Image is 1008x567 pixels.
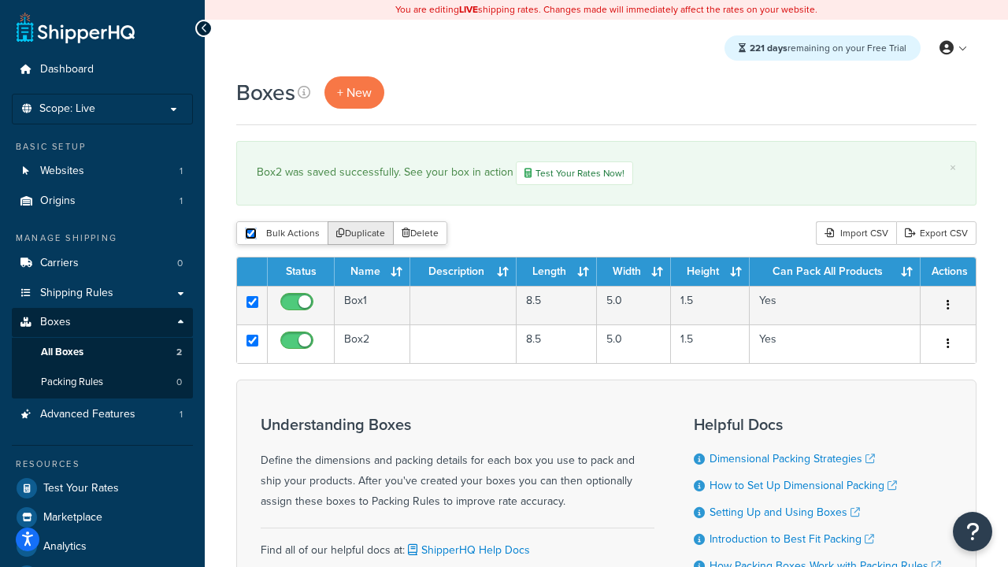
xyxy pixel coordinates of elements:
a: Test Your Rates Now! [516,161,633,185]
span: Origins [40,195,76,208]
a: Shipping Rules [12,279,193,308]
th: Width : activate to sort column ascending [597,258,671,286]
a: Packing Rules 0 [12,368,193,397]
span: 1 [180,408,183,421]
button: Delete [393,221,447,245]
th: Height : activate to sort column ascending [671,258,750,286]
a: Introduction to Best Fit Packing [710,531,874,547]
a: Boxes [12,308,193,337]
a: Origins 1 [12,187,193,216]
th: Length : activate to sort column ascending [517,258,597,286]
td: 5.0 [597,324,671,363]
a: Dashboard [12,55,193,84]
h1: Boxes [236,77,295,108]
th: Actions [921,258,976,286]
span: Packing Rules [41,376,103,389]
a: Export CSV [896,221,976,245]
div: Import CSV [816,221,896,245]
li: Advanced Features [12,400,193,429]
span: Advanced Features [40,408,135,421]
a: Advanced Features 1 [12,400,193,429]
strong: 221 days [750,41,787,55]
div: Find all of our helpful docs at: [261,528,654,561]
a: Marketplace [12,503,193,532]
li: Boxes [12,308,193,398]
li: Carriers [12,249,193,278]
b: LIVE [459,2,478,17]
td: 8.5 [517,324,597,363]
a: Websites 1 [12,157,193,186]
div: Resources [12,458,193,471]
span: Analytics [43,540,87,554]
h3: Helpful Docs [694,416,941,433]
th: Can Pack All Products : activate to sort column ascending [750,258,921,286]
li: Origins [12,187,193,216]
span: Marketplace [43,511,102,524]
td: Box1 [335,286,410,324]
div: Box2 was saved successfully. See your box in action [257,161,956,185]
td: 5.0 [597,286,671,324]
button: Duplicate [328,221,394,245]
td: 8.5 [517,286,597,324]
button: Bulk Actions [236,221,328,245]
span: Carriers [40,257,79,270]
th: Name : activate to sort column ascending [335,258,410,286]
div: Basic Setup [12,140,193,154]
span: + New [337,83,372,102]
a: All Boxes 2 [12,338,193,367]
td: 1.5 [671,286,750,324]
div: remaining on your Free Trial [724,35,921,61]
span: Websites [40,165,84,178]
td: Yes [750,286,921,324]
td: Yes [750,324,921,363]
th: Status [268,258,335,286]
a: Setting Up and Using Boxes [710,504,860,521]
a: Test Your Rates [12,474,193,502]
span: Test Your Rates [43,482,119,495]
li: Packing Rules [12,368,193,397]
span: 1 [180,165,183,178]
li: Websites [12,157,193,186]
a: ShipperHQ Home [17,12,135,43]
span: Scope: Live [39,102,95,116]
td: Box2 [335,324,410,363]
h3: Understanding Boxes [261,416,654,433]
a: How to Set Up Dimensional Packing [710,477,897,494]
a: ShipperHQ Help Docs [405,542,530,558]
span: Shipping Rules [40,287,113,300]
span: 1 [180,195,183,208]
span: 0 [176,376,182,389]
span: 2 [176,346,182,359]
li: All Boxes [12,338,193,367]
a: × [950,161,956,174]
button: Open Resource Center [953,512,992,551]
div: Define the dimensions and packing details for each box you use to pack and ship your products. Af... [261,416,654,512]
a: Dimensional Packing Strategies [710,450,875,467]
td: 1.5 [671,324,750,363]
a: + New [324,76,384,109]
a: Analytics [12,532,193,561]
a: Carriers 0 [12,249,193,278]
span: 0 [177,257,183,270]
span: Boxes [40,316,71,329]
div: Manage Shipping [12,232,193,245]
span: All Boxes [41,346,83,359]
th: Description : activate to sort column ascending [410,258,517,286]
span: Dashboard [40,63,94,76]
